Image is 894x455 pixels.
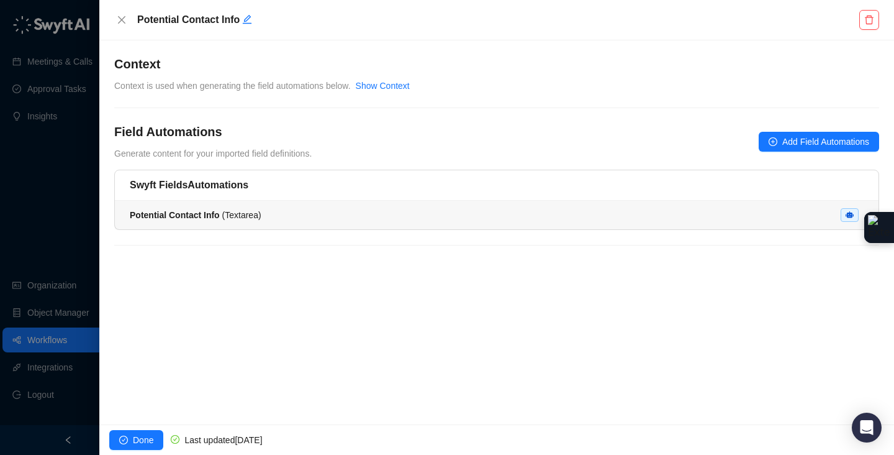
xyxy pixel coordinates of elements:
strong: Potential Contact Info [130,210,220,220]
a: Show Context [356,81,410,91]
span: Generate content for your imported field definitions. [114,149,312,159]
h5: Potential Contact Info [137,12,856,27]
span: Context is used when generating the field automations below. [114,81,351,91]
span: Add Field Automations [782,135,869,149]
div: Open Intercom Messenger [852,413,882,443]
button: Close [114,12,129,27]
h4: Field Automations [114,123,312,140]
span: edit [242,14,252,24]
span: check-circle [171,435,179,444]
button: Add Field Automations [759,132,879,152]
span: ( Textarea ) [130,210,261,220]
span: check-circle [119,436,128,444]
img: Extension Icon [868,215,890,240]
h5: Swyft Fields Automations [130,178,864,193]
span: Done [133,433,153,447]
span: Last updated [DATE] [184,435,262,445]
button: Done [109,430,163,450]
h4: Context [114,55,879,73]
span: close [117,15,127,25]
span: delete [864,15,874,25]
button: Edit [242,12,252,27]
span: plus-circle [769,137,777,146]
